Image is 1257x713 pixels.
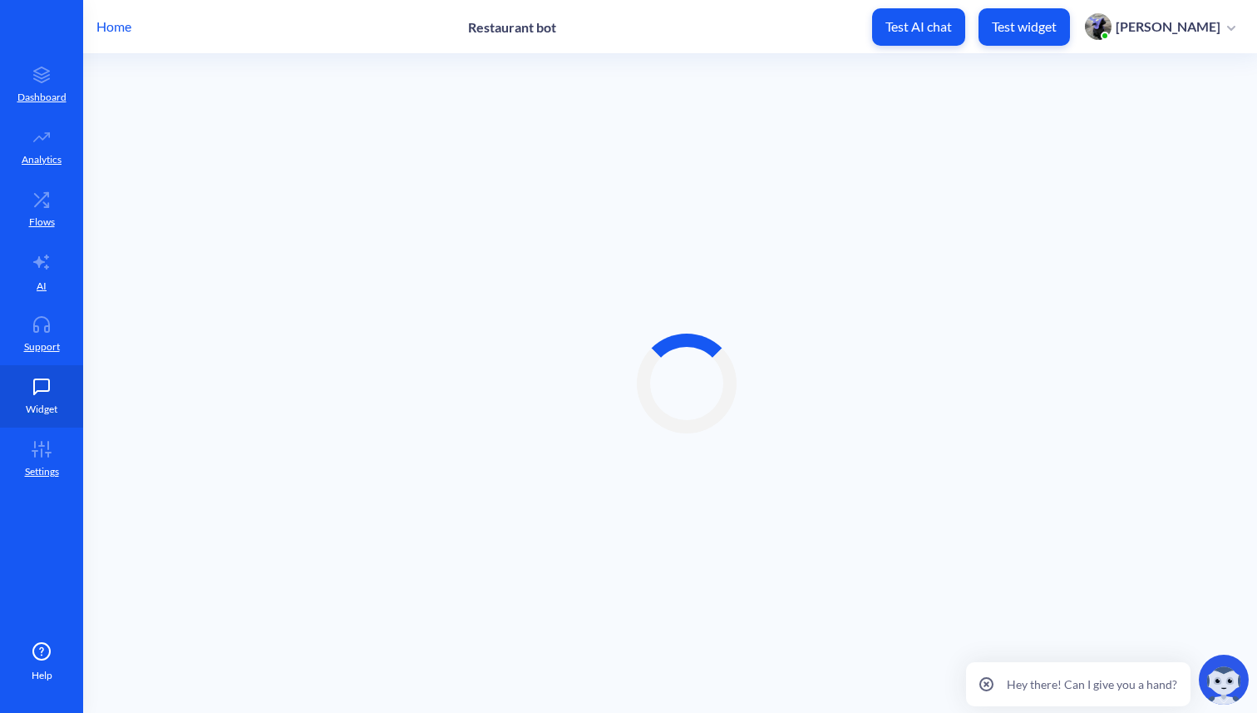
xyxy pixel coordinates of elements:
[1116,17,1220,36] p: [PERSON_NAME]
[26,402,57,417] p: Widget
[17,90,67,105] p: Dashboard
[1077,12,1244,42] button: user photo[PERSON_NAME]
[29,215,55,230] p: Flows
[37,279,47,294] p: AI
[885,18,952,35] p: Test AI chat
[978,8,1070,46] button: Test widget
[96,17,131,37] p: Home
[1007,676,1177,693] p: Hey there! Can I give you a hand?
[468,19,556,35] p: Restaurant bot
[872,8,965,46] button: Test AI chat
[1199,655,1249,705] img: copilot-icon.svg
[22,152,62,167] p: Analytics
[1085,13,1112,40] img: user photo
[24,339,60,354] p: Support
[992,18,1057,35] p: Test widget
[32,668,52,683] span: Help
[25,464,59,479] p: Settings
